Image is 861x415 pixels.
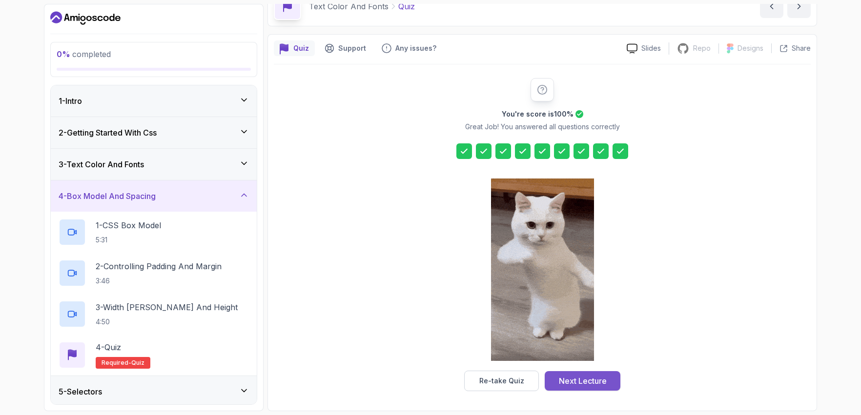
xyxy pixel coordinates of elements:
p: 3 - Width [PERSON_NAME] And Height [96,301,238,313]
button: quiz button [274,40,315,56]
span: 0 % [57,49,70,59]
p: Slides [641,43,661,53]
button: 3-Text Color And Fonts [51,149,257,180]
button: Support button [319,40,372,56]
span: completed [57,49,111,59]
h3: 5 - Selectors [59,386,102,397]
p: Text Color And Fonts [309,0,389,12]
button: 4-Box Model And Spacing [51,180,257,212]
button: 4-QuizRequired-quiz [59,341,249,369]
p: 3:46 [96,276,222,286]
p: 4 - Quiz [96,341,121,353]
div: Next Lecture [559,375,607,387]
h2: You're score is 100 % [502,109,574,119]
button: Next Lecture [545,371,620,391]
p: Quiz [293,43,309,53]
button: Feedback button [376,40,442,56]
p: Support [338,43,366,53]
button: 5-Selectors [51,376,257,407]
p: 2 - Controlling Padding And Margin [96,260,222,272]
p: Repo [693,43,711,53]
p: 5:31 [96,235,161,245]
p: Share [792,43,811,53]
a: Dashboard [50,10,121,26]
p: Great Job! You answered all questions correctly [465,122,620,132]
p: 1 - CSS Box Model [96,219,161,231]
button: 2-Getting Started With Css [51,117,257,148]
h3: 1 - Intro [59,95,82,107]
p: Any issues? [395,43,436,53]
button: Share [771,43,811,53]
button: 1-Intro [51,85,257,117]
span: quiz [131,359,144,367]
button: 3-Width [PERSON_NAME] And Height4:50 [59,300,249,328]
h3: 4 - Box Model And Spacing [59,190,156,202]
button: 1-CSS Box Model5:31 [59,218,249,246]
p: Designs [738,43,763,53]
a: Slides [619,43,669,54]
h3: 3 - Text Color And Fonts [59,158,144,170]
div: Re-take Quiz [479,376,524,386]
h3: 2 - Getting Started With Css [59,127,157,138]
button: Re-take Quiz [464,371,539,391]
span: Required- [102,359,131,367]
p: Quiz [398,0,415,12]
button: 2-Controlling Padding And Margin3:46 [59,259,249,287]
p: 4:50 [96,317,238,327]
img: cool-cat [491,178,594,361]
